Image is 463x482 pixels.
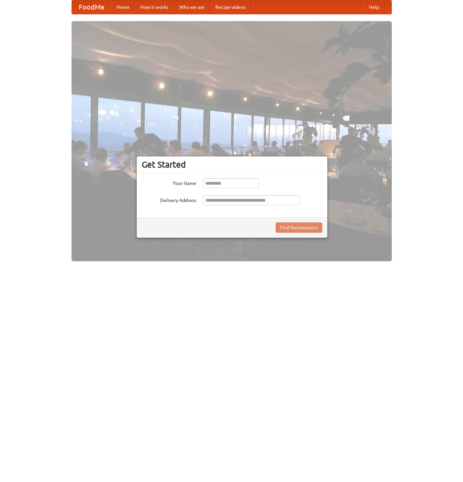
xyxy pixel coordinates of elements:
[364,0,385,14] a: Help
[142,159,322,170] h3: Get Started
[210,0,251,14] a: Recipe videos
[72,0,111,14] a: FoodMe
[135,0,174,14] a: How it works
[111,0,135,14] a: Home
[174,0,210,14] a: Who we are
[142,178,196,187] label: Your Name
[142,195,196,204] label: Delivery Address
[276,222,322,233] button: Find Restaurants!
